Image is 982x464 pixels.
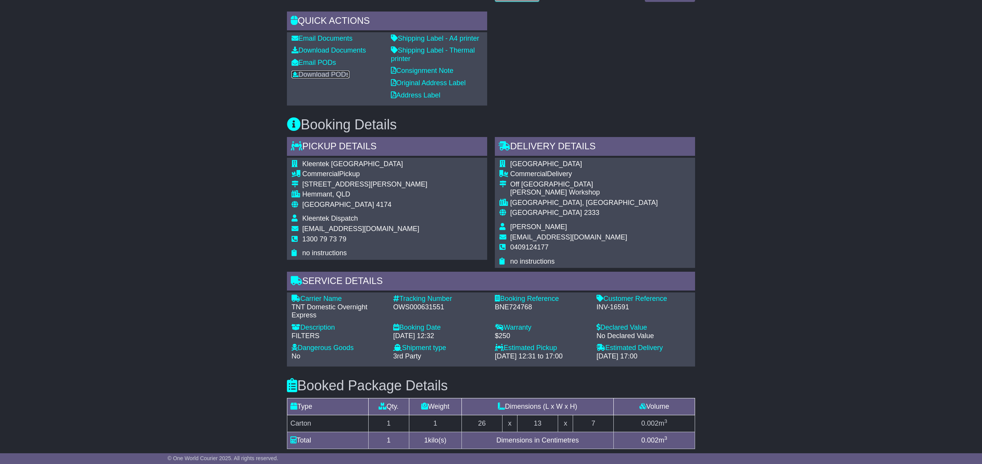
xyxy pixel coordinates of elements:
[287,432,369,449] td: Total
[510,160,582,168] span: [GEOGRAPHIC_DATA]
[510,243,549,251] span: 0409124177
[287,398,369,415] td: Type
[510,223,567,231] span: [PERSON_NAME]
[292,295,386,303] div: Carrier Name
[517,415,558,432] td: 13
[292,59,336,66] a: Email PODs
[495,295,589,303] div: Booking Reference
[302,190,427,199] div: Hemmant, QLD
[461,415,502,432] td: 26
[302,201,374,208] span: [GEOGRAPHIC_DATA]
[596,303,690,312] div: INV-16591
[391,67,453,74] a: Consignment Note
[584,209,599,216] span: 2333
[391,46,475,63] a: Shipping Label - Thermal printer
[502,415,517,432] td: x
[461,432,613,449] td: Dimensions in Centimetres
[287,137,487,158] div: Pickup Details
[409,398,461,415] td: Weight
[292,303,386,320] div: TNT Domestic Overnight Express
[368,415,409,432] td: 1
[614,398,695,415] td: Volume
[292,352,300,360] span: No
[302,225,419,233] span: [EMAIL_ADDRESS][DOMAIN_NAME]
[287,378,695,393] h3: Booked Package Details
[558,415,573,432] td: x
[287,117,695,132] h3: Booking Details
[596,324,690,332] div: Declared Value
[664,435,667,441] sup: 3
[302,170,427,178] div: Pickup
[292,35,353,42] a: Email Documents
[393,324,487,332] div: Booking Date
[292,332,386,340] div: FILTERS
[292,46,366,54] a: Download Documents
[510,180,658,189] div: Off [GEOGRAPHIC_DATA]
[302,215,358,222] span: Kleentek Dispatch
[510,233,627,241] span: [EMAIL_ADDRESS][DOMAIN_NAME]
[393,332,487,340] div: [DATE] 12:32
[287,272,695,292] div: Service Details
[302,170,339,178] span: Commercial
[368,398,409,415] td: Qty.
[573,415,614,432] td: 7
[596,352,690,361] div: [DATE] 17:00
[510,209,582,216] span: [GEOGRAPHIC_DATA]
[292,71,349,78] a: Download PODs
[461,398,613,415] td: Dimensions (L x W x H)
[614,415,695,432] td: m
[292,344,386,352] div: Dangerous Goods
[596,332,690,340] div: No Declared Value
[302,235,346,243] span: 1300 79 73 79
[510,170,547,178] span: Commercial
[510,188,658,197] div: [PERSON_NAME] Workshop
[292,324,386,332] div: Description
[368,432,409,449] td: 1
[391,79,466,87] a: Original Address Label
[664,418,667,424] sup: 3
[393,303,487,312] div: OWS000631551
[510,199,658,207] div: [GEOGRAPHIC_DATA], [GEOGRAPHIC_DATA]
[495,352,589,361] div: [DATE] 12:31 to 17:00
[614,432,695,449] td: m
[302,249,347,257] span: no instructions
[596,295,690,303] div: Customer Reference
[424,436,428,444] span: 1
[409,415,461,432] td: 1
[391,91,440,99] a: Address Label
[495,303,589,312] div: BNE724768
[641,436,659,444] span: 0.002
[391,35,479,42] a: Shipping Label - A4 printer
[409,432,461,449] td: kilo(s)
[302,180,427,189] div: [STREET_ADDRESS][PERSON_NAME]
[302,160,403,168] span: Kleentek [GEOGRAPHIC_DATA]
[393,352,421,360] span: 3rd Party
[393,295,487,303] div: Tracking Number
[510,258,555,265] span: no instructions
[495,324,589,332] div: Warranty
[376,201,391,208] span: 4174
[596,344,690,352] div: Estimated Delivery
[510,170,658,178] div: Delivery
[287,415,369,432] td: Carton
[495,332,589,340] div: $250
[393,344,487,352] div: Shipment type
[287,12,487,32] div: Quick Actions
[495,137,695,158] div: Delivery Details
[168,455,278,461] span: © One World Courier 2025. All rights reserved.
[495,344,589,352] div: Estimated Pickup
[641,419,659,427] span: 0.002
